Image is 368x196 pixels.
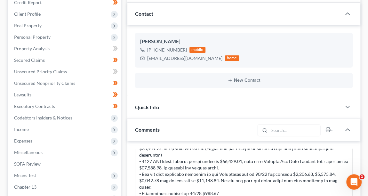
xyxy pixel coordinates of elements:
a: SOFA Review [9,158,121,170]
span: Means Test [14,173,36,178]
span: SOFA Review [14,161,41,167]
span: Real Property [14,23,42,28]
a: Property Analysis [9,43,121,54]
a: Executory Contracts [9,101,121,112]
input: Search... [269,125,320,136]
span: Unsecured Priority Claims [14,69,67,74]
div: [PHONE_NUMBER] [147,47,187,53]
span: Personal Property [14,34,51,40]
div: [PERSON_NAME] [140,38,348,45]
a: Lawsuits [9,89,121,101]
a: Unsecured Priority Claims [9,66,121,78]
a: Secured Claims [9,54,121,66]
span: Property Analysis [14,46,50,51]
span: Executory Contracts [14,103,55,109]
span: Lawsuits [14,92,31,97]
span: 1 [359,174,364,179]
span: Quick Info [135,104,159,110]
div: [EMAIL_ADDRESS][DOMAIN_NAME] [147,55,222,61]
span: Miscellaneous [14,150,43,155]
span: Expenses [14,138,32,143]
iframe: Intercom live chat [346,174,362,190]
span: Unsecured Nonpriority Claims [14,80,75,86]
span: Client Profile [14,11,41,17]
div: home [225,55,239,61]
span: Comments [135,127,160,133]
button: New Contact [140,78,348,83]
span: Contact [135,11,153,17]
div: mobile [189,47,205,53]
span: Codebtors Insiders & Notices [14,115,72,120]
span: Secured Claims [14,57,45,63]
span: Income [14,127,29,132]
span: Chapter 13 [14,184,36,190]
a: Unsecured Nonpriority Claims [9,78,121,89]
